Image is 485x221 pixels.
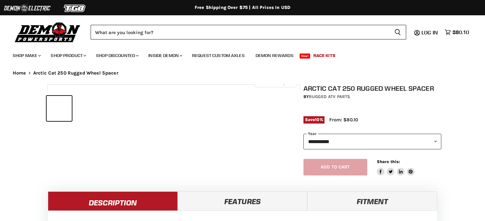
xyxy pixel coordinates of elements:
span: Log in [422,29,438,36]
span: 10 [315,117,319,122]
aside: Share this: [377,159,415,176]
span: New! [300,53,310,59]
a: Race Kits [309,49,340,62]
a: Rugged ATV Parts [309,94,350,99]
a: Home [13,70,26,76]
a: Shop Discounted [91,49,142,62]
ul: Main menu [8,46,467,62]
img: Demon Powersports [13,21,83,43]
a: Log in [419,30,442,35]
a: Inside Demon [144,49,186,62]
img: TGB Logo 2 [51,2,99,14]
a: Shop Make [8,49,45,62]
input: Search [91,25,389,39]
div: by [303,93,441,100]
a: $80.10 [442,28,472,37]
img: Demon Electric Logo 2 [3,2,51,14]
span: From: $80.10 [329,117,358,123]
button: Search [389,25,406,39]
a: Demon Rewards [251,49,298,62]
span: Save % [303,116,325,123]
a: Request Custom Axles [187,49,250,62]
form: Product [91,25,406,39]
a: Description [48,191,178,210]
h1: Arctic Cat 250 Rugged Wheel Spacer [303,84,441,92]
button: Arctic Cat 250 Rugged Wheel Spacer thumbnail [47,96,72,121]
select: year [303,134,441,149]
span: Arctic Cat 250 Rugged Wheel Spacer [33,70,118,76]
span: Share this: [377,159,400,164]
span: $80.10 [452,29,469,35]
a: Shop Product [46,49,90,62]
span: Click to expand [258,80,293,85]
a: Fitment [307,191,437,210]
a: Features [178,191,308,210]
